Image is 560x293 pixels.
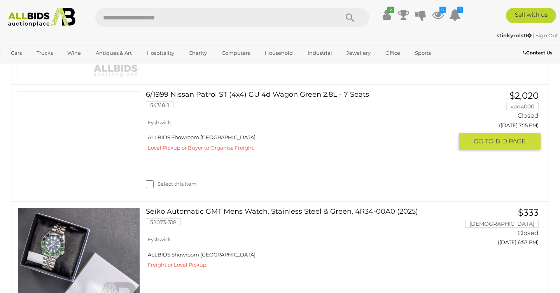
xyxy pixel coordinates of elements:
[303,47,337,59] a: Industrial
[410,47,436,59] a: Sports
[439,7,446,13] i: 6
[387,7,394,13] i: ✔
[449,8,461,22] a: 1
[91,47,137,59] a: Antiques & Art
[474,137,495,145] span: GO TO
[146,180,197,188] label: Select this item
[152,208,453,232] a: Seiko Automatic GMT Mens Watch, Stainless Steel & Green, 4R34-00A0 (2025) 52073-318
[331,8,369,27] button: Search
[506,8,556,23] a: Sell with us
[465,208,541,249] a: $333 [DEMOGRAPHIC_DATA] Closed ([DATE] 6:57 PM)
[497,32,533,38] a: stinkyrols11
[459,133,541,149] button: GO TOBID PAGE
[380,47,405,59] a: Office
[4,8,80,27] img: Allbids.com.au
[509,90,539,101] span: $2,020
[31,47,58,59] a: Trucks
[495,137,526,145] span: BID PAGE
[6,47,27,59] a: Cars
[184,47,212,59] a: Charity
[497,32,532,38] strong: stinkyrols11
[381,8,392,22] a: ✔
[518,207,539,218] span: $333
[142,47,179,59] a: Hospitality
[432,8,444,22] a: 6
[6,59,71,72] a: [GEOGRAPHIC_DATA]
[535,32,558,38] a: Sign Out
[152,91,453,115] a: 6/1999 Nissan Patrol ST (4x4) GU 4d Wagon Green 2.8L - 7 Seats 54318-1
[523,49,554,57] a: Contact Us
[533,32,534,38] span: |
[260,47,298,59] a: Household
[341,47,376,59] a: Jewellery
[465,91,541,150] a: $2,020 van4000 Closed ([DATE] 7:15 PM) GO TOBID PAGE
[217,47,255,59] a: Computers
[457,7,463,13] i: 1
[62,47,86,59] a: Wine
[523,50,552,56] b: Contact Us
